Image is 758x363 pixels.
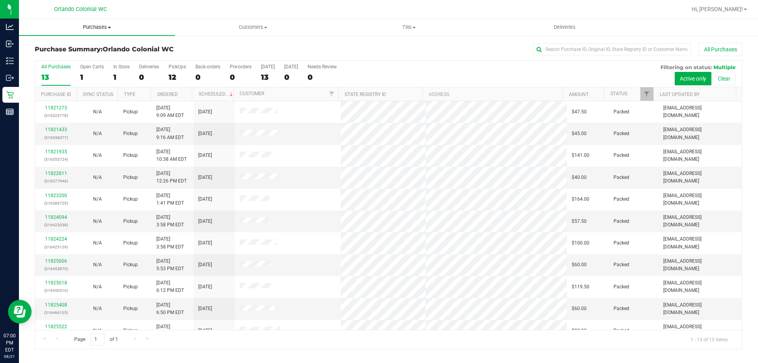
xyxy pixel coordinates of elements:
a: 11821273 [45,105,67,111]
span: Multiple [713,64,735,70]
a: Customers [175,19,331,36]
span: Packed [614,261,629,269]
a: 11825408 [45,302,67,308]
a: 11821935 [45,149,67,154]
p: 08/21 [4,354,15,359]
p: (316466105) [40,309,72,316]
a: Customer [240,91,264,96]
a: 11821433 [45,127,67,132]
a: 11823200 [45,193,67,198]
div: Back-orders [195,64,220,70]
a: Amount [569,92,589,97]
span: Packed [614,239,629,247]
span: [DATE] [198,108,212,116]
div: Pre-orders [230,64,251,70]
input: Search Purchase ID, Original ID, State Registry ID or Customer Name... [533,43,691,55]
span: [DATE] 9:09 AM EDT [156,104,184,119]
a: Filter [640,87,653,101]
span: Not Applicable [93,109,102,115]
div: Needs Review [308,64,337,70]
h3: Purchase Summary: [35,46,270,53]
div: Open Carts [80,64,104,70]
div: 0 [284,73,298,82]
span: Not Applicable [93,306,102,311]
a: Sync Status [83,92,113,97]
button: All Purchases [699,43,742,56]
span: [DATE] [198,130,212,137]
span: [DATE] [198,196,212,203]
a: Type [124,92,135,97]
a: 11824094 [45,214,67,220]
span: $60.00 [572,305,587,312]
span: $100.00 [572,239,589,247]
span: [DATE] [198,218,212,225]
a: Ordered [157,92,178,97]
a: 11825018 [45,280,67,286]
span: [DATE] 1:41 PM EDT [156,192,184,207]
button: N/A [93,261,102,269]
a: Tills [331,19,487,36]
span: Not Applicable [93,131,102,136]
a: Purchase ID [41,92,71,97]
div: 13 [41,73,71,82]
span: Hi, [PERSON_NAME]! [692,6,743,12]
div: 1 [80,73,104,82]
span: [EMAIL_ADDRESS][DOMAIN_NAME] [663,192,737,207]
button: N/A [93,218,102,225]
span: [DATE] 6:50 PM EDT [156,301,184,316]
a: Purchases [19,19,175,36]
span: Packed [614,130,629,137]
span: Packed [614,327,629,335]
div: 0 [139,73,159,82]
inline-svg: Reports [6,108,14,116]
button: N/A [93,196,102,203]
a: Last Updated By [660,92,700,97]
span: [EMAIL_ADDRESS][DOMAIN_NAME] [663,323,737,338]
span: Pickup [123,108,138,116]
p: (316338377) [40,134,72,141]
span: Pickup [123,327,138,335]
span: Tills [331,24,486,31]
span: Not Applicable [93,240,102,246]
span: [EMAIL_ADDRESS][DOMAIN_NAME] [663,214,737,229]
span: [EMAIL_ADDRESS][DOMAIN_NAME] [663,279,737,294]
div: 0 [308,73,337,82]
span: [DATE] 3:58 PM EDT [156,214,184,229]
p: 07:00 PM EDT [4,332,15,354]
button: N/A [93,305,102,312]
span: [DATE] 3:58 PM EDT [156,235,184,250]
span: Filtering on status: [660,64,712,70]
span: [DATE] [198,283,212,291]
span: Packed [614,108,629,116]
a: Status [610,91,627,96]
span: [DATE] 6:12 PM EDT [156,279,184,294]
span: [EMAIL_ADDRESS][DOMAIN_NAME] [663,104,737,119]
span: [DATE] 10:38 AM EDT [156,148,187,163]
p: (316377946) [40,177,72,185]
span: [DATE] [198,239,212,247]
span: Packed [614,196,629,203]
span: Pickup [123,174,138,181]
p: (316325778) [40,112,72,119]
div: 13 [261,73,275,82]
span: $119.50 [572,283,589,291]
div: 0 [195,73,220,82]
button: N/A [93,283,102,291]
span: Purchases [19,24,175,31]
p: (316423938) [40,221,72,229]
span: Pickup [123,152,138,159]
span: Packed [614,283,629,291]
span: [EMAIL_ADDRESS][DOMAIN_NAME] [663,301,737,316]
span: $57.50 [572,218,587,225]
a: 11825006 [45,258,67,264]
p: (316453870) [40,265,72,273]
span: Packed [614,152,629,159]
span: Not Applicable [93,196,102,202]
div: In Store [113,64,129,70]
span: Not Applicable [93,152,102,158]
button: N/A [93,108,102,116]
button: N/A [93,130,102,137]
button: N/A [93,152,102,159]
span: $20.00 [572,327,587,335]
span: Packed [614,174,629,181]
